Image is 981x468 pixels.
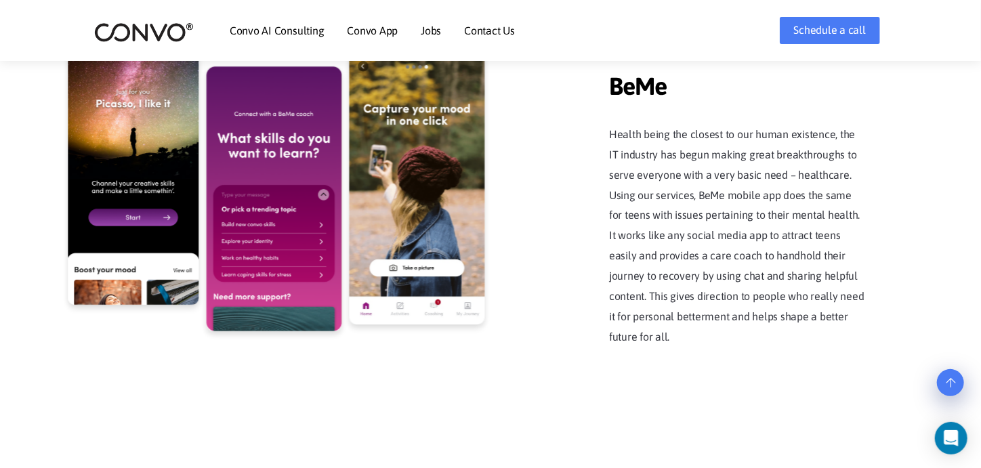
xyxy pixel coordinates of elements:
[609,125,867,347] p: Health being the closest to our human existence, the IT industry has begun making great breakthro...
[347,25,398,36] a: Convo App
[935,422,967,454] div: Open Intercom Messenger
[609,51,867,104] span: BeMe
[780,17,880,44] a: Schedule a call
[421,25,441,36] a: Jobs
[230,25,324,36] a: Convo AI Consulting
[94,22,194,43] img: logo_2.png
[464,25,515,36] a: Contact Us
